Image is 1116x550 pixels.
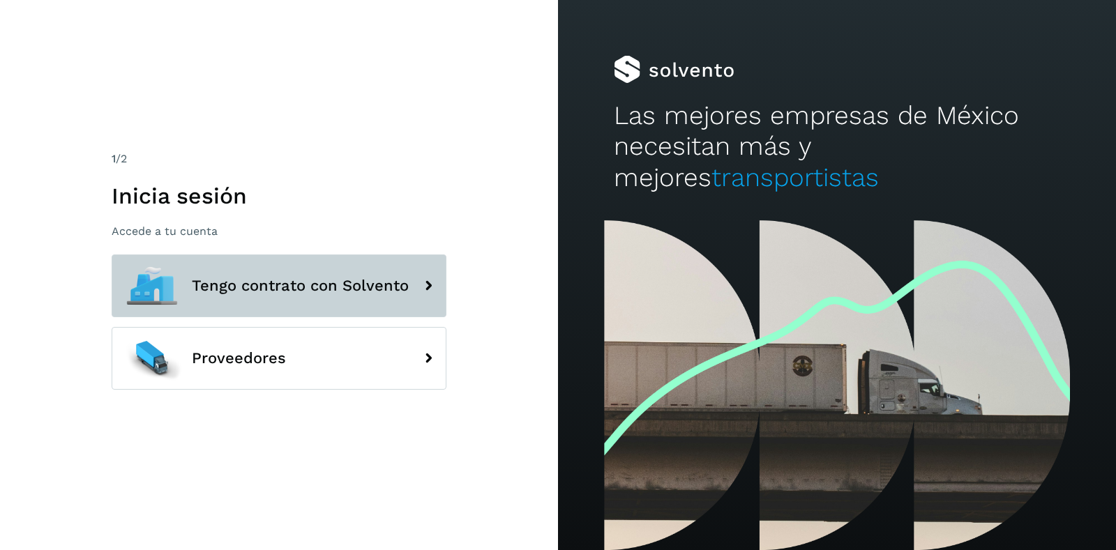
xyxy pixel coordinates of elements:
button: Tengo contrato con Solvento [112,254,446,317]
span: transportistas [711,162,879,192]
span: Tengo contrato con Solvento [192,277,409,294]
button: Proveedores [112,327,446,390]
p: Accede a tu cuenta [112,224,446,238]
span: Proveedores [192,350,286,367]
div: /2 [112,151,446,167]
h1: Inicia sesión [112,183,446,209]
h2: Las mejores empresas de México necesitan más y mejores [614,100,1060,193]
span: 1 [112,152,116,165]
